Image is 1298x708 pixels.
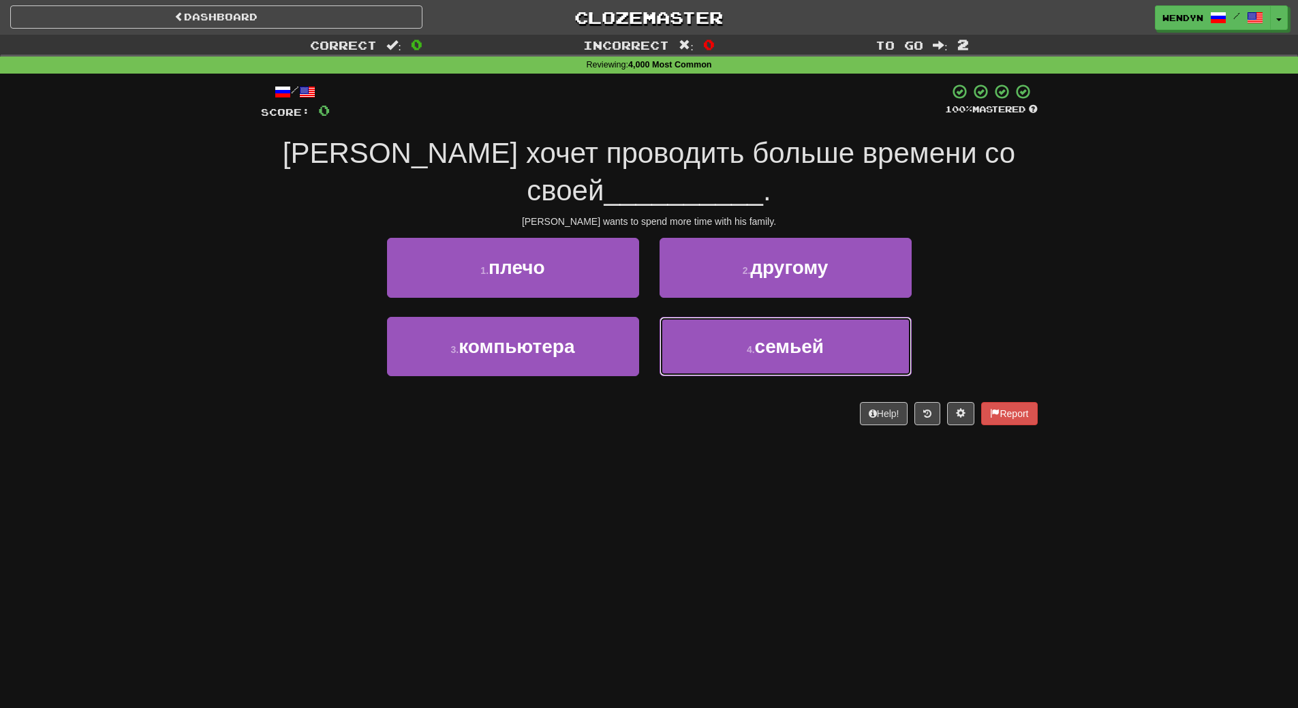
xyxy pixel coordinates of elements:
button: 2.другому [660,238,912,297]
small: 1 . [480,265,489,276]
span: / [1233,11,1240,20]
button: Report [981,402,1037,425]
span: [PERSON_NAME] хочет проводить больше времени со своей [283,137,1015,206]
span: Score: [261,106,310,118]
span: : [679,40,694,51]
span: WendyN [1162,12,1203,24]
span: : [933,40,948,51]
button: 1.плечо [387,238,639,297]
span: . [763,174,771,206]
span: 0 [318,102,330,119]
button: Help! [860,402,908,425]
a: WendyN / [1155,5,1271,30]
div: / [261,83,330,100]
span: Incorrect [583,38,669,52]
small: 4 . [747,344,755,355]
span: компьютера [459,336,574,357]
small: 3 . [450,344,459,355]
span: 2 [957,36,969,52]
div: Mastered [945,104,1038,116]
a: Clozemaster [443,5,855,29]
span: : [386,40,401,51]
span: 100 % [945,104,972,114]
button: 3.компьютера [387,317,639,376]
small: 2 . [743,265,751,276]
button: Round history (alt+y) [914,402,940,425]
span: семьей [755,336,824,357]
button: 4.семьей [660,317,912,376]
span: другому [750,257,828,278]
span: To go [876,38,923,52]
a: Dashboard [10,5,422,29]
span: 0 [411,36,422,52]
span: 0 [703,36,715,52]
span: __________ [604,174,763,206]
span: плечо [489,257,545,278]
div: [PERSON_NAME] wants to spend more time with his family. [261,215,1038,228]
span: Correct [310,38,377,52]
strong: 4,000 Most Common [628,60,711,70]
